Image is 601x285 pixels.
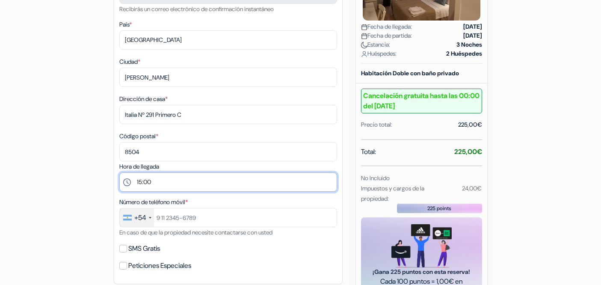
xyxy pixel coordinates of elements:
label: SMS Gratis [128,243,160,255]
span: Fecha de partida: [361,31,412,40]
img: moon.svg [361,42,367,48]
span: Total: [361,147,376,157]
strong: 2 Huéspedes [446,49,482,58]
div: Argentina: +54 [120,208,154,227]
label: País [119,20,132,29]
label: Hora de llegada [119,162,159,171]
label: Dirección de casa [119,95,168,104]
small: En caso de que la propiedad necesite contactarse con usted [119,229,272,236]
img: calendar.svg [361,33,367,39]
span: Huéspedes: [361,49,397,58]
strong: 3 Noches [456,40,482,49]
strong: [DATE] [463,31,482,40]
label: Peticiones Especiales [128,260,191,272]
div: +54 [134,213,146,223]
img: calendar.svg [361,24,367,30]
label: Código postal [119,132,158,141]
small: Recibirás un correo electrónico de confirmación instantáneo [119,5,274,13]
small: No Incluido [361,174,390,182]
small: Impuestos y cargos de la propiedad: [361,184,424,202]
b: Habitación Doble con baño privado [361,69,459,77]
div: Precio total: [361,120,392,129]
small: 24,00€ [462,184,482,192]
span: Fecha de llegada: [361,22,412,31]
span: Estancia: [361,40,390,49]
label: Ciudad [119,57,140,66]
b: Cancelación gratuita hasta las 00:00 del [DATE] [361,89,482,113]
img: user_icon.svg [361,51,367,57]
input: 9 11 2345-6789 [119,208,337,227]
img: gift_card_hero_new.png [391,224,452,267]
strong: [DATE] [463,22,482,31]
span: 225 points [427,205,451,212]
strong: 225,00€ [454,147,482,156]
span: ¡Gana 225 puntos con esta reserva! [371,267,472,276]
div: 225,00€ [458,120,482,129]
label: Número de teléfono móvil [119,198,188,207]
